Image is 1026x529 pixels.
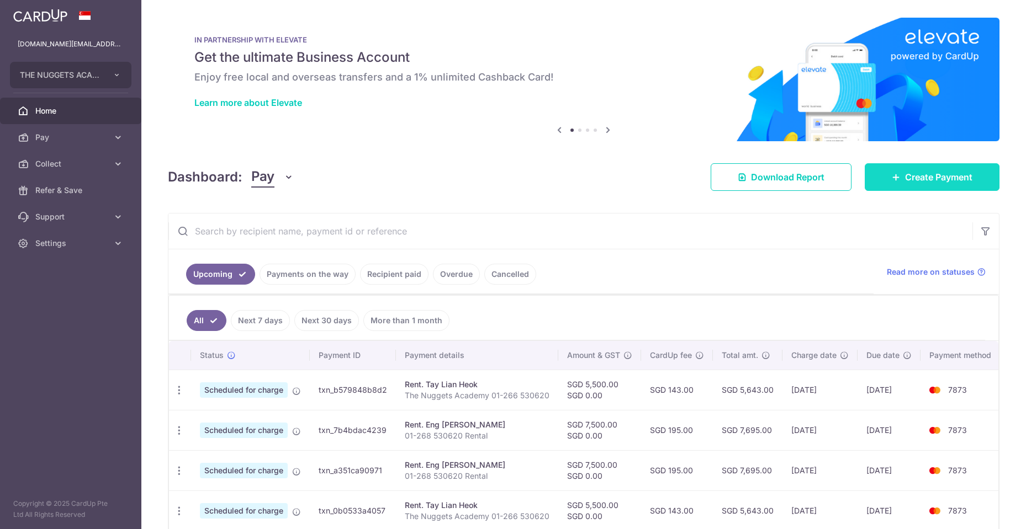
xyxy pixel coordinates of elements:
[200,382,288,398] span: Scheduled for charge
[558,450,641,490] td: SGD 7,500.00 SGD 0.00
[25,8,47,18] span: Help
[35,158,108,169] span: Collect
[231,310,290,331] a: Next 7 days
[405,379,549,390] div: Rent. Tay Lian Heok
[200,463,288,478] span: Scheduled for charge
[782,410,858,450] td: [DATE]
[194,97,302,108] a: Learn more about Elevate
[200,350,224,361] span: Status
[35,185,108,196] span: Refer & Save
[924,464,946,477] img: Bank Card
[567,350,620,361] span: Amount & GST
[713,370,782,410] td: SGD 5,643.00
[35,132,108,143] span: Pay
[168,18,999,141] img: Renovation banner
[711,163,852,191] a: Download Report
[858,410,921,450] td: [DATE]
[887,266,975,277] span: Read more on statuses
[866,350,900,361] span: Due date
[865,163,999,191] a: Create Payment
[791,350,837,361] span: Charge date
[405,430,549,441] p: 01-268 530620 Rental
[360,264,429,285] a: Recipient paid
[713,410,782,450] td: SGD 7,695.00
[35,211,108,222] span: Support
[641,370,713,410] td: SGD 143.00
[948,425,967,435] span: 7873
[924,424,946,437] img: Bank Card
[18,39,124,50] p: [DOMAIN_NAME][EMAIL_ADDRESS][DOMAIN_NAME]
[405,419,549,430] div: Rent. Eng [PERSON_NAME]
[260,264,356,285] a: Payments on the way
[35,105,108,116] span: Home
[924,383,946,397] img: Bank Card
[194,35,973,44] p: IN PARTNERSHIP WITH ELEVATE
[858,370,921,410] td: [DATE]
[484,264,536,285] a: Cancelled
[194,71,973,84] h6: Enjoy free local and overseas transfers and a 1% unlimited Cashback Card!
[713,450,782,490] td: SGD 7,695.00
[200,503,288,519] span: Scheduled for charge
[751,170,824,184] span: Download Report
[187,310,226,331] a: All
[948,385,967,394] span: 7873
[251,167,274,188] span: Pay
[168,213,972,249] input: Search by recipient name, payment id or reference
[558,370,641,410] td: SGD 5,500.00 SGD 0.00
[294,310,359,331] a: Next 30 days
[782,370,858,410] td: [DATE]
[310,410,396,450] td: txn_7b4bdac4239
[722,350,758,361] span: Total amt.
[433,264,480,285] a: Overdue
[186,264,255,285] a: Upcoming
[641,450,713,490] td: SGD 195.00
[558,410,641,450] td: SGD 7,500.00 SGD 0.00
[887,266,986,277] a: Read more on statuses
[641,410,713,450] td: SGD 195.00
[363,310,449,331] a: More than 1 month
[405,471,549,482] p: 01-268 530620 Rental
[858,450,921,490] td: [DATE]
[10,62,131,88] button: THE NUGGETS ACADEMY PTE. LTD.
[194,49,973,66] h5: Get the ultimate Business Account
[948,506,967,515] span: 7873
[310,370,396,410] td: txn_b579848b8d2
[35,238,108,249] span: Settings
[405,500,549,511] div: Rent. Tay Lian Heok
[948,466,967,475] span: 7873
[650,350,692,361] span: CardUp fee
[168,167,242,187] h4: Dashboard:
[396,341,558,370] th: Payment details
[405,459,549,471] div: Rent. Eng [PERSON_NAME]
[405,390,549,401] p: The Nuggets Academy 01-266 530620
[20,70,102,81] span: THE NUGGETS ACADEMY PTE. LTD.
[905,170,972,184] span: Create Payment
[251,167,294,188] button: Pay
[200,423,288,438] span: Scheduled for charge
[782,450,858,490] td: [DATE]
[13,9,67,22] img: CardUp
[921,341,1004,370] th: Payment method
[310,341,396,370] th: Payment ID
[310,450,396,490] td: txn_a351ca90971
[924,504,946,517] img: Bank Card
[405,511,549,522] p: The Nuggets Academy 01-266 530620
